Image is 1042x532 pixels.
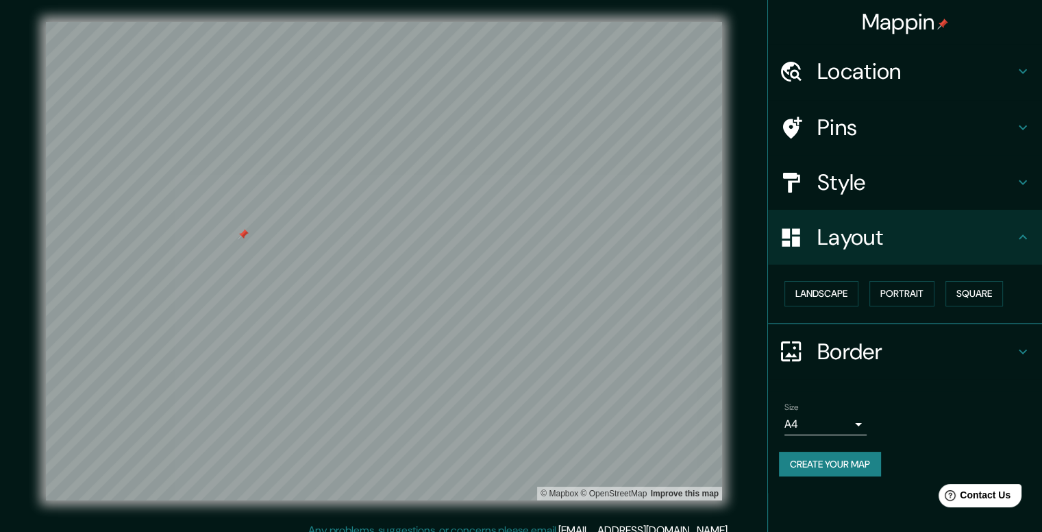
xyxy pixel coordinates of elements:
img: pin-icon.png [937,19,948,29]
div: Style [768,155,1042,210]
a: OpenStreetMap [580,489,647,498]
button: Landscape [784,281,858,306]
div: Location [768,44,1042,99]
h4: Layout [817,223,1015,251]
a: Mapbox [541,489,578,498]
iframe: Help widget launcher [920,479,1027,517]
h4: Location [817,58,1015,85]
h4: Mappin [862,8,949,36]
button: Square [945,281,1003,306]
label: Size [784,401,799,413]
div: Pins [768,100,1042,155]
div: Border [768,324,1042,379]
div: Layout [768,210,1042,265]
canvas: Map [46,22,722,500]
button: Create your map [779,452,881,477]
button: Portrait [869,281,934,306]
a: Map feedback [651,489,719,498]
h4: Pins [817,114,1015,141]
h4: Style [817,169,1015,196]
div: A4 [784,413,867,435]
h4: Border [817,338,1015,365]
